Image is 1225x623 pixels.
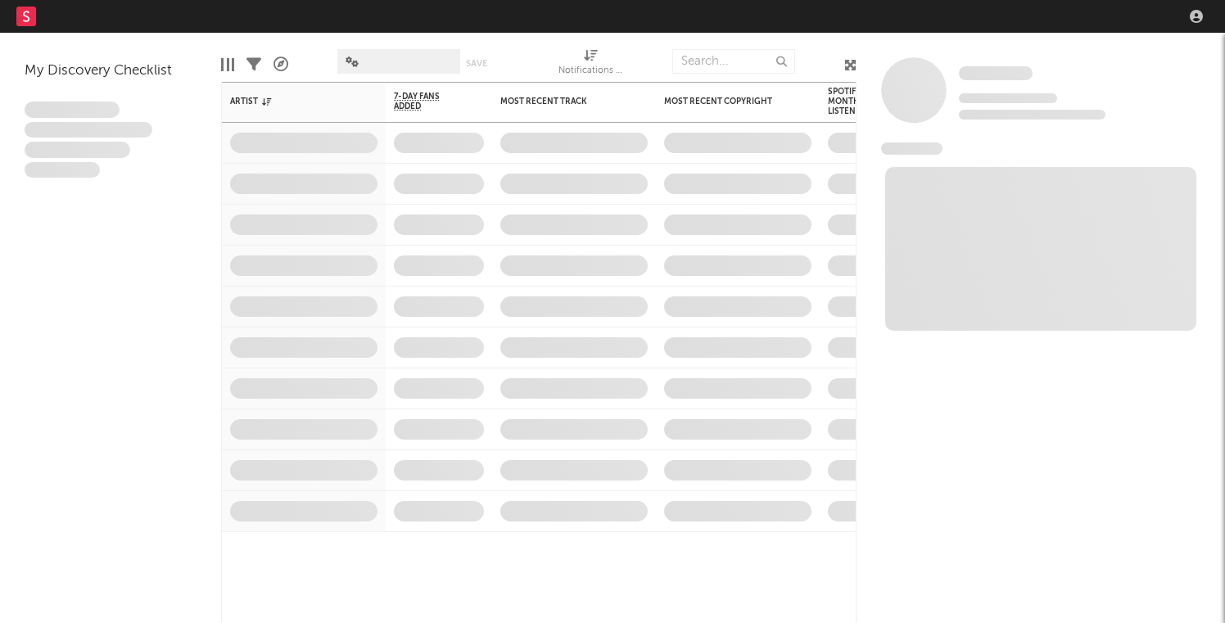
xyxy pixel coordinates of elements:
[25,142,130,158] span: Praesent ac interdum
[672,49,795,74] input: Search...
[25,61,197,81] div: My Discovery Checklist
[25,162,100,178] span: Aliquam viverra
[558,61,624,81] div: Notifications (Artist)
[500,97,623,106] div: Most Recent Track
[25,122,152,138] span: Integer aliquet in purus et
[828,87,885,116] div: Spotify Monthly Listeners
[558,41,624,88] div: Notifications (Artist)
[25,102,120,118] span: Lorem ipsum dolor
[246,41,261,88] div: Filters
[959,65,1033,82] a: Some Artist
[959,66,1033,80] span: Some Artist
[230,97,353,106] div: Artist
[959,110,1105,120] span: 0 fans last week
[221,41,234,88] div: Edit Columns
[881,142,942,155] span: News Feed
[273,41,288,88] div: A&R Pipeline
[959,93,1057,103] span: Tracking Since: [DATE]
[466,59,487,68] button: Save
[394,92,459,111] span: 7-Day Fans Added
[664,97,787,106] div: Most Recent Copyright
